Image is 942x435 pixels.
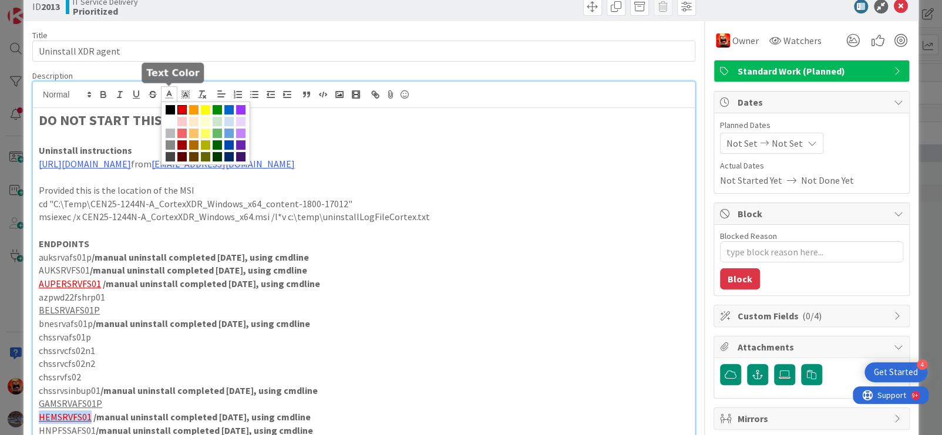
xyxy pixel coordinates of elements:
h5: Text Color [146,67,199,78]
p: auksrvafs01p [39,251,689,264]
span: Attachments [738,340,888,354]
label: Title [32,30,48,41]
span: Support [25,2,53,16]
span: Not Set [772,136,803,150]
a: [EMAIL_ADDRESS][DOMAIN_NAME] [152,158,295,170]
img: VN [716,33,730,48]
strong: /manual uninstall completed [DATE], using cmdline [90,264,307,276]
span: Mirrors [738,412,888,426]
span: Custom Fields [738,309,888,323]
input: type card name here... [32,41,695,62]
a: [URL][DOMAIN_NAME] [39,158,131,170]
u: GAMSRVAFS01P [39,397,102,409]
button: Block [720,268,760,289]
div: Open Get Started checklist, remaining modules: 4 [864,362,927,382]
strong: /manual uninstall completed [DATE], using cmdline [100,385,318,396]
div: Get Started [874,366,918,378]
u: BELSRVAFS01P [39,304,100,316]
span: Description [32,70,73,81]
b: Prioritized [73,6,138,16]
p: chssrvcfs02n2 [39,357,689,370]
p: chssrvsinbup01 [39,384,689,397]
p: chssrvcfs02n1 [39,344,689,358]
strong: DO NOT START THIS YET [39,111,189,129]
div: 4 [917,359,927,370]
strong: ENDPOINTS [39,238,89,249]
strong: /manual uninstall completed [DATE], using cmdline [93,411,311,423]
p: chssrvafs01p [39,331,689,344]
p: Provided this is the location of the MSI [39,184,689,197]
p: azpwd22fshrp01 [39,291,689,304]
strong: /manual uninstall completed [DATE], using cmdline [92,251,309,263]
p: msiexec /x CEN25-1244N-A_CortexXDR_Windows_x64.msi /l*v c:\temp\uninstallLogFileCortex.txt [39,210,689,224]
label: Blocked Reason [720,231,777,241]
p: bnesrvafs01p [39,317,689,331]
span: Planned Dates [720,119,903,131]
p: chssrvfs02 [39,370,689,384]
b: 2013 [41,1,60,12]
span: ( 0/4 ) [802,310,822,322]
span: Not Started Yet [720,173,782,187]
u: AUPERSRVFS01 [39,278,101,289]
strong: /manual uninstall completed [DATE], using cmdline [93,318,310,329]
p: from [39,157,689,171]
u: HEMSRVFS01 [39,411,92,423]
p: AUKSRVFS01 [39,264,689,277]
strong: /manual uninstall completed [DATE], using cmdline [103,278,320,289]
span: Actual Dates [720,160,903,172]
span: Block [738,207,888,221]
span: Dates [738,95,888,109]
span: Owner [732,33,759,48]
strong: Uninstall instructions [39,144,132,156]
div: 9+ [59,5,65,14]
p: cd "C:\Temp\CEN25-1244N-A_CortexXDR_Windows_x64_content-1800-17012" [39,197,689,211]
span: Not Set [726,136,758,150]
span: Standard Work (Planned) [738,64,888,78]
span: Watchers [783,33,822,48]
span: Not Done Yet [801,173,854,187]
